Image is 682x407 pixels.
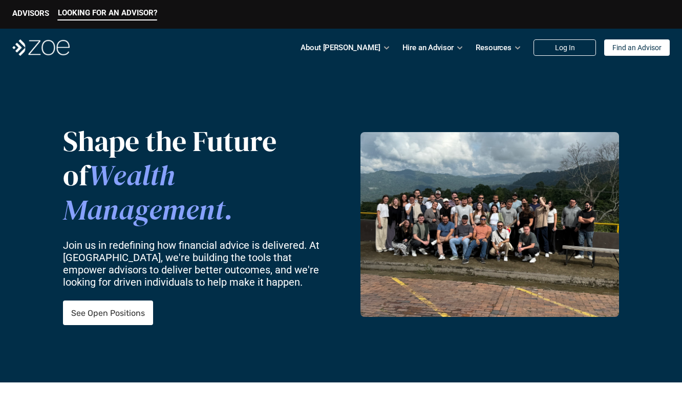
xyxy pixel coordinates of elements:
[63,239,328,288] p: Join us in redefining how financial advice is delivered. At [GEOGRAPHIC_DATA], we're building the...
[12,9,49,18] p: ADVISORS
[71,308,145,318] p: See Open Positions
[612,44,662,52] p: Find an Advisor
[301,40,380,55] p: About [PERSON_NAME]
[63,124,327,227] p: Shape the Future of
[58,8,157,17] p: LOOKING FOR AN ADVISOR?
[63,156,233,229] span: Wealth Management.
[63,301,153,325] a: See Open Positions
[604,39,670,56] a: Find an Advisor
[476,40,511,55] p: Resources
[534,39,596,56] a: Log In
[402,40,454,55] p: Hire an Advisor
[555,44,575,52] p: Log In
